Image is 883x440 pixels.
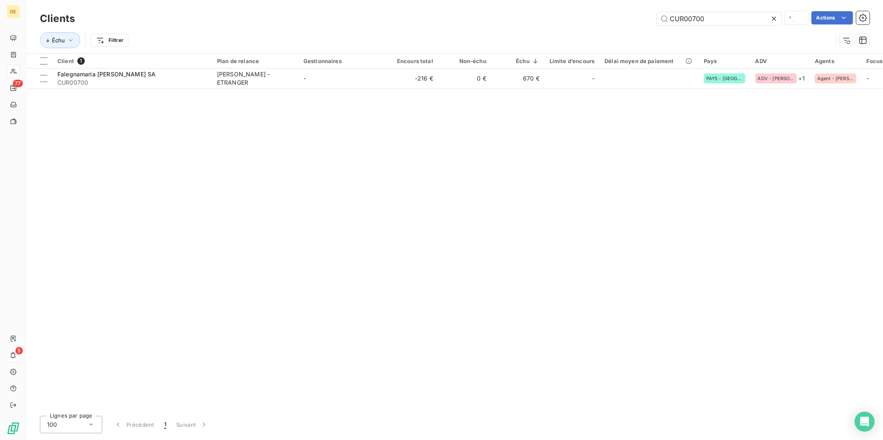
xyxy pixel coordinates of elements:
h3: Clients [40,11,75,26]
div: DE [7,5,20,18]
div: Non-échu [443,58,486,64]
span: CUR00700 [57,78,207,87]
span: Agent - [PERSON_NAME] [817,76,854,81]
span: - [592,74,594,83]
button: 1 [159,416,171,433]
span: Falegnamaria [PERSON_NAME] SA [57,71,155,78]
span: ADV - [PERSON_NAME] [758,76,794,81]
span: 100 [47,420,57,429]
span: Échu [52,37,65,44]
div: [PERSON_NAME] - ETRANGER [217,70,294,87]
td: 670 € [491,68,545,88]
span: 5 [15,347,23,354]
div: ADV [755,58,805,64]
span: 1 [77,57,85,65]
div: Agents [815,58,856,64]
span: PAYS - [GEOGRAPHIC_DATA] [706,76,743,81]
span: Client [57,58,74,64]
span: - [866,75,869,82]
img: Logo LeanPay [7,422,20,435]
div: Plan de relance [217,58,294,64]
td: -216 € [385,68,438,88]
div: Délai moyen de paiement [604,58,693,64]
div: Pays [704,58,745,64]
button: Filtrer [91,34,129,47]
span: 77 [13,80,23,87]
td: 0 € [438,68,491,88]
button: Précédent [109,416,159,433]
div: Open Intercom Messenger [855,412,875,432]
input: Rechercher [657,12,782,25]
div: Échu [496,58,540,64]
div: Gestionnaires [303,58,380,64]
button: Actions [811,11,853,24]
span: + 1 [799,74,805,83]
button: Suivant [171,416,213,433]
button: Échu [40,32,80,48]
span: - [303,75,306,82]
div: Encours total [390,58,433,64]
div: Limite d’encours [550,58,594,64]
span: 1 [164,420,166,429]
